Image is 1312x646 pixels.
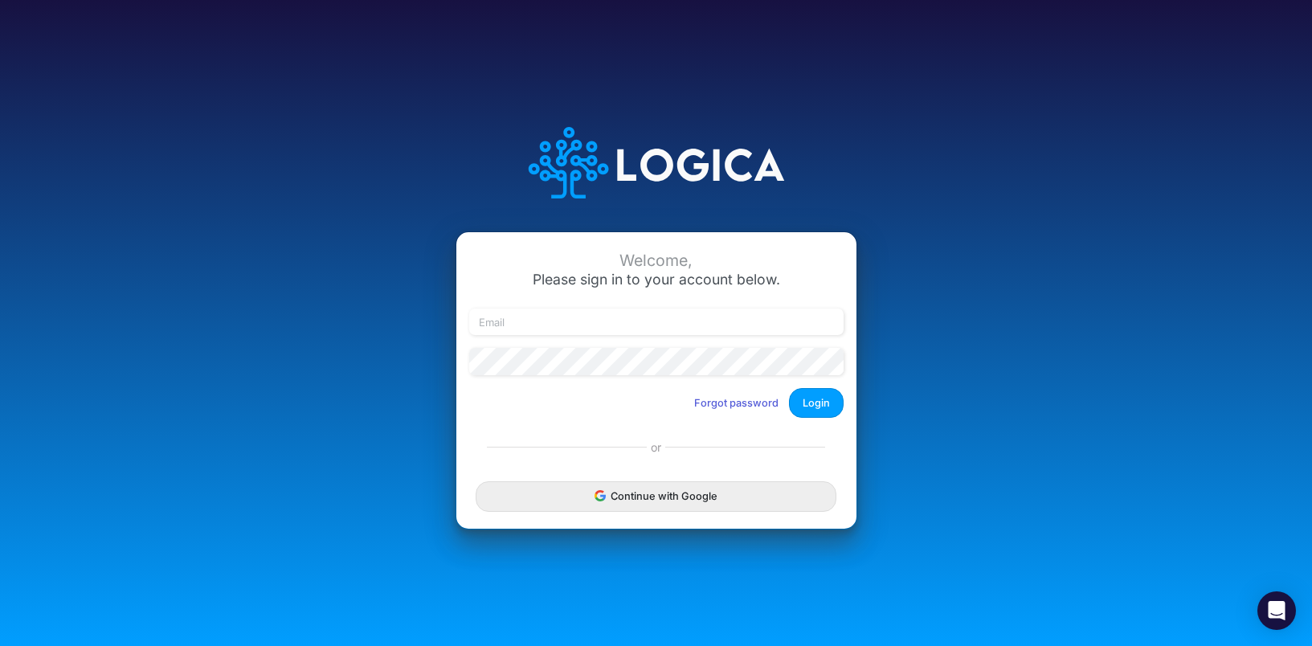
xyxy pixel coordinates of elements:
[533,271,780,288] span: Please sign in to your account below.
[476,481,836,511] button: Continue with Google
[469,251,844,270] div: Welcome,
[469,309,844,336] input: Email
[684,390,789,416] button: Forgot password
[1257,591,1296,630] div: Open Intercom Messenger
[789,388,844,418] button: Login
